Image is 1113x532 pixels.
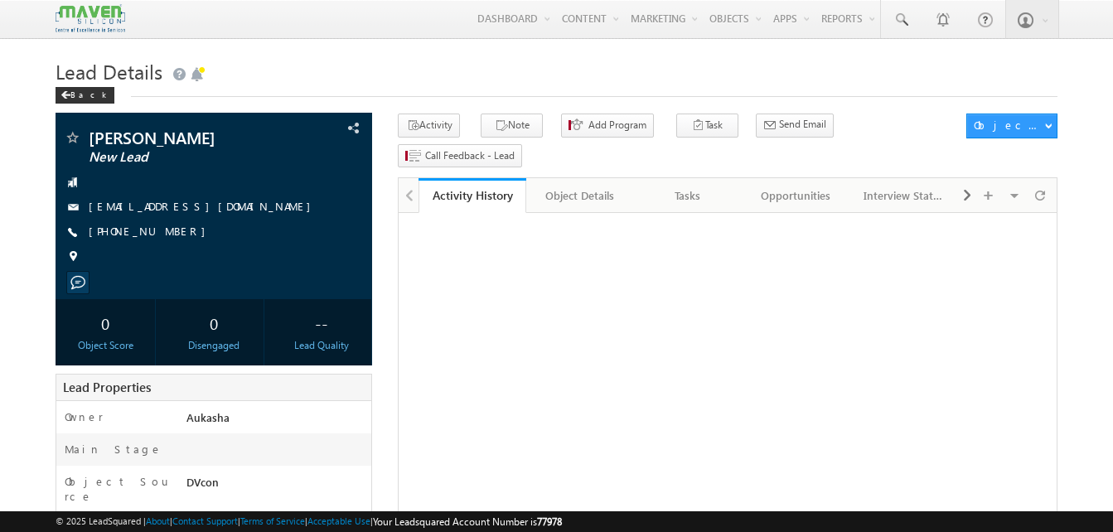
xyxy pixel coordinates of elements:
label: Object Source [65,474,171,504]
a: Acceptable Use [307,515,370,526]
span: Call Feedback - Lead [425,148,515,163]
a: Activity History [419,178,526,213]
div: Lead Quality [276,338,367,353]
a: Terms of Service [240,515,305,526]
span: 77978 [537,515,562,528]
span: Add Program [588,118,646,133]
span: [PHONE_NUMBER] [89,224,214,240]
button: Note [481,114,543,138]
div: Object Score [60,338,151,353]
label: Main Stage [65,442,162,457]
div: Back [56,87,114,104]
div: Activity History [431,187,514,203]
button: Call Feedback - Lead [398,144,522,168]
span: Your Leadsquared Account Number is [373,515,562,528]
button: Object Actions [966,114,1057,138]
span: © 2025 LeadSquared | | | | | [56,514,562,530]
div: 0 [168,307,259,338]
button: Task [676,114,738,138]
label: Owner [65,409,104,424]
div: Object Details [540,186,619,206]
span: New Lead [89,149,283,166]
div: DVcon [182,474,371,497]
div: Interview Status [864,186,943,206]
button: Activity [398,114,460,138]
span: Lead Properties [63,379,151,395]
div: Tasks [648,186,728,206]
div: Opportunities [756,186,835,206]
a: Interview Status [850,178,958,213]
a: [EMAIL_ADDRESS][DOMAIN_NAME] [89,199,319,213]
div: -- [276,307,367,338]
a: Tasks [635,178,743,213]
a: Back [56,86,123,100]
span: Send Email [779,117,826,132]
span: [PERSON_NAME] [89,129,283,146]
span: Lead Details [56,58,162,85]
a: About [146,515,170,526]
span: Aukasha [186,410,230,424]
div: Object Actions [974,118,1044,133]
button: Send Email [756,114,834,138]
div: Disengaged [168,338,259,353]
a: Contact Support [172,515,238,526]
img: Custom Logo [56,4,125,33]
a: Opportunities [743,178,850,213]
a: Object Details [526,178,634,213]
button: Add Program [561,114,654,138]
div: 0 [60,307,151,338]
